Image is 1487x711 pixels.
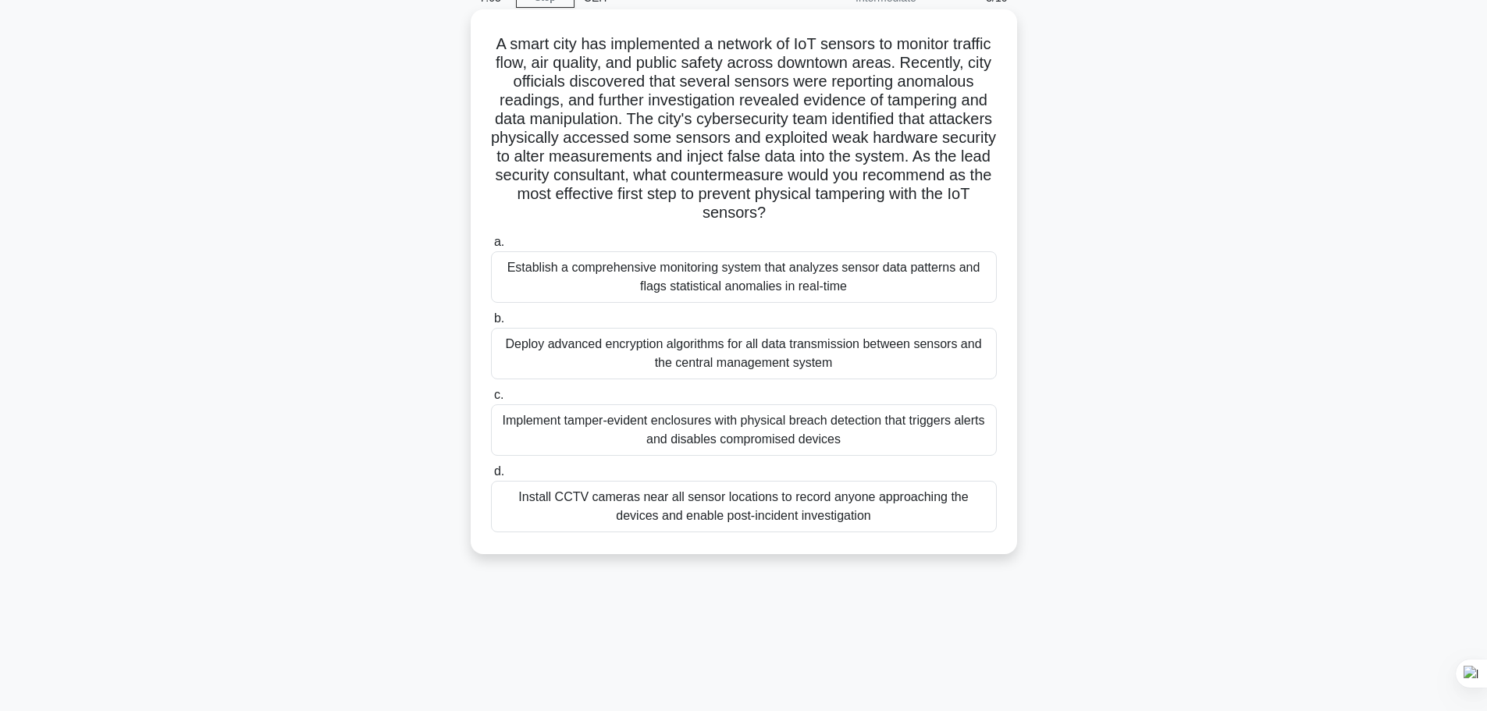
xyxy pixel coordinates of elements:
div: Deploy advanced encryption algorithms for all data transmission between sensors and the central m... [491,328,997,379]
span: a. [494,235,504,248]
div: Install CCTV cameras near all sensor locations to record anyone approaching the devices and enabl... [491,481,997,532]
span: d. [494,464,504,478]
div: Establish a comprehensive monitoring system that analyzes sensor data patterns and flags statisti... [491,251,997,303]
span: c. [494,388,503,401]
h5: A smart city has implemented a network of IoT sensors to monitor traffic flow, air quality, and p... [489,34,998,223]
span: b. [494,311,504,325]
div: Implement tamper-evident enclosures with physical breach detection that triggers alerts and disab... [491,404,997,456]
